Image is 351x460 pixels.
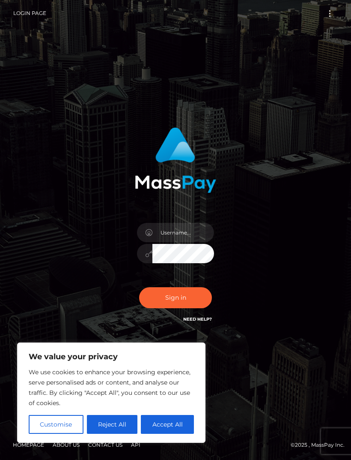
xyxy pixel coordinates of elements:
a: API [128,438,144,451]
button: Toggle navigation [322,8,338,19]
p: We value your privacy [29,352,194,362]
div: We value your privacy [17,343,205,443]
div: © 2025 , MassPay Inc. [6,440,345,450]
button: Sign in [139,287,212,308]
button: Reject All [87,415,138,434]
a: Login Page [13,4,46,22]
img: MassPay Login [135,127,216,193]
button: Customise [29,415,83,434]
button: Accept All [141,415,194,434]
p: We use cookies to enhance your browsing experience, serve personalised ads or content, and analys... [29,367,194,408]
a: Contact Us [85,438,126,451]
a: Need Help? [183,316,212,322]
input: Username... [152,223,214,242]
a: Homepage [9,438,48,451]
a: About Us [49,438,83,451]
